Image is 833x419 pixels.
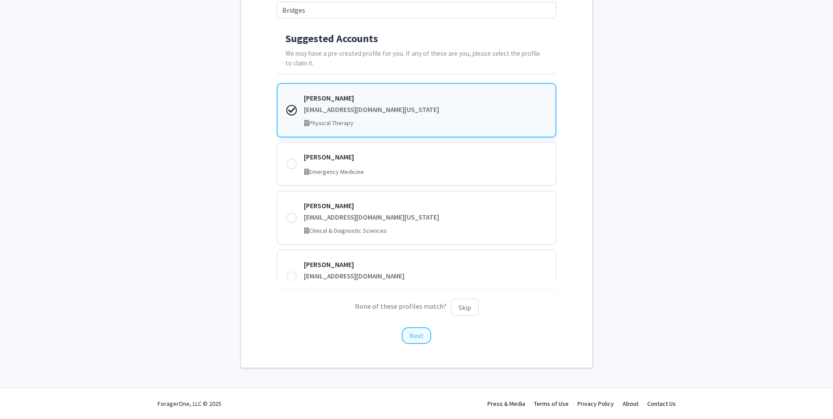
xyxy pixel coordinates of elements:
[277,299,556,316] p: None of these profiles match?
[577,400,614,408] a: Privacy Policy
[309,227,387,235] span: Clinical & Diagnostic Sciences
[304,259,547,270] div: [PERSON_NAME]
[304,271,547,282] div: [EMAIL_ADDRESS][DOMAIN_NAME]
[623,400,638,408] a: About
[304,200,547,211] div: [PERSON_NAME]
[402,327,431,344] button: Next
[158,388,221,419] div: ForagerOne, LLC © 2025
[309,119,353,127] span: Physical Therapy
[451,299,479,316] button: Skip
[534,400,569,408] a: Terms of Use
[304,105,547,115] div: [EMAIL_ADDRESS][DOMAIN_NAME][US_STATE]
[647,400,676,408] a: Contact Us
[304,213,547,223] div: [EMAIL_ADDRESS][DOMAIN_NAME][US_STATE]
[285,49,548,69] p: We may have a pre-created profile for you. If any of these are you, please select the profile to ...
[487,400,525,408] a: Press & Media
[285,33,548,45] h4: Suggested Accounts
[304,152,547,162] div: [PERSON_NAME]
[304,93,547,103] div: [PERSON_NAME]
[7,379,37,412] iframe: Chat
[309,168,364,176] span: Emergency Medicine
